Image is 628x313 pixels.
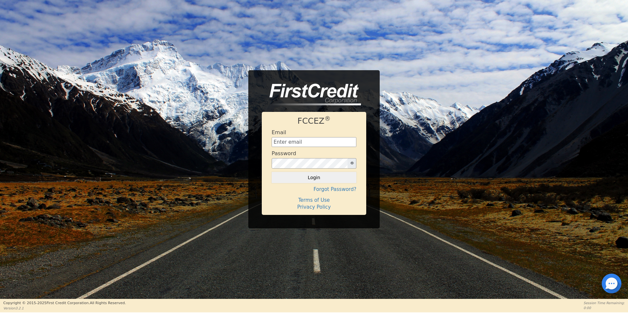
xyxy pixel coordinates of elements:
[262,84,361,105] img: logo-CMu_cnol.png
[272,158,348,169] input: password
[90,301,126,305] span: All Rights Reserved.
[272,129,286,136] h4: Email
[272,137,356,147] input: Enter email
[325,115,331,122] sup: ®
[272,186,356,192] h4: Forgot Password?
[272,172,356,183] button: Login
[272,204,356,210] h4: Privacy Policy
[3,306,126,311] p: Version 3.2.1
[3,301,126,306] p: Copyright © 2015- 2025 First Credit Corporation.
[272,150,296,156] h4: Password
[272,197,356,203] h4: Terms of Use
[584,301,625,305] p: Session Time Remaining:
[272,116,356,126] h1: FCCEZ
[584,305,625,310] p: 0:00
